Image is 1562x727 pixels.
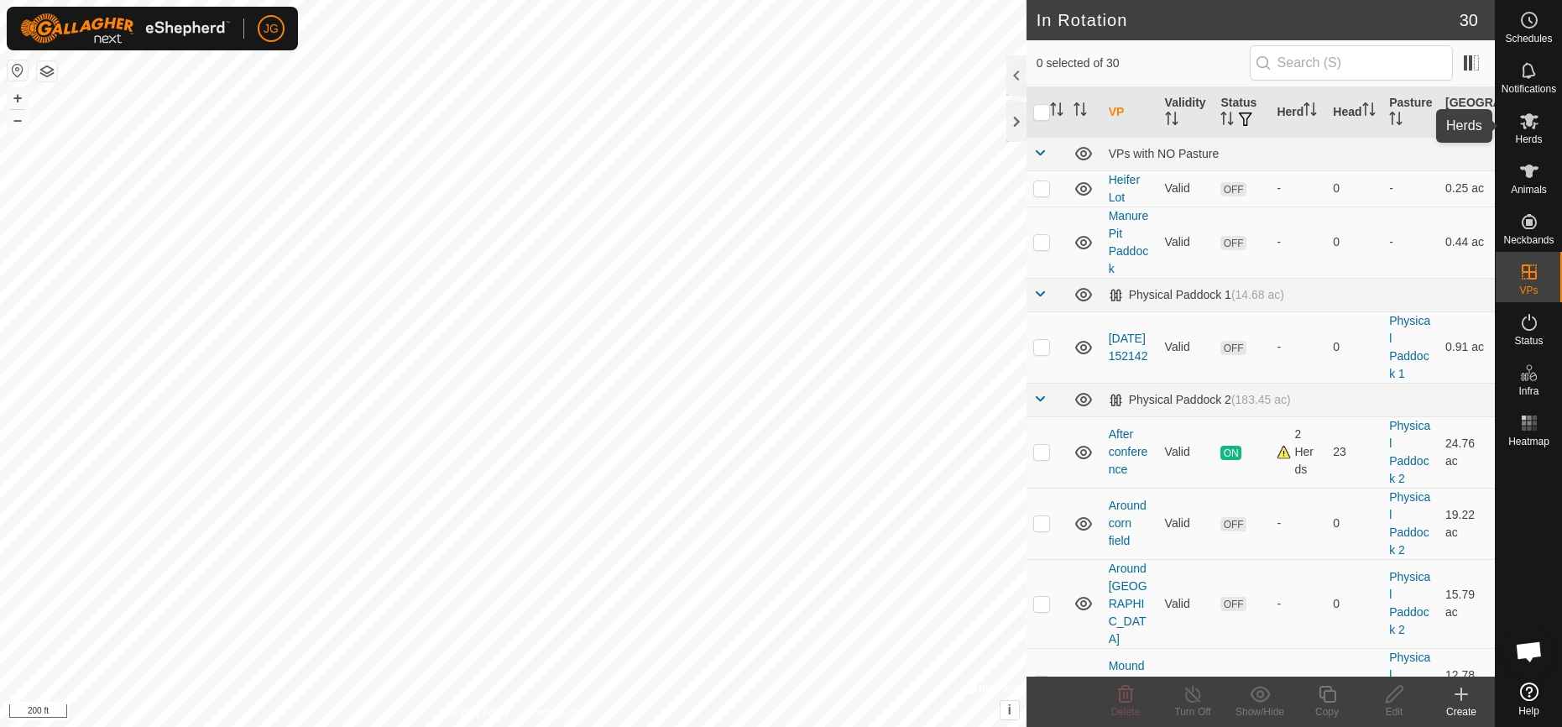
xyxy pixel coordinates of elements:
[1158,87,1215,138] th: Validity
[1226,704,1293,719] div: Show/Hide
[1303,105,1317,118] p-sorticon: Activate to sort
[1109,288,1284,302] div: Physical Paddock 1
[1037,10,1460,30] h2: In Rotation
[8,110,28,130] button: –
[1158,170,1215,207] td: Valid
[1158,416,1215,488] td: Valid
[1220,114,1234,128] p-sorticon: Activate to sort
[1326,648,1382,719] td: 0
[1505,34,1552,44] span: Schedules
[1277,338,1319,356] div: -
[37,61,57,81] button: Map Layers
[1111,706,1141,718] span: Delete
[1158,648,1215,719] td: Valid
[1214,87,1270,138] th: Status
[1102,87,1158,138] th: VP
[1220,341,1246,355] span: OFF
[1270,87,1326,138] th: Herd
[1109,173,1140,204] a: Heifer Lot
[1158,207,1215,278] td: Valid
[1439,416,1495,488] td: 24.76 ac
[1496,676,1562,723] a: Help
[1471,114,1485,128] p-sorticon: Activate to sort
[1439,87,1495,138] th: [GEOGRAPHIC_DATA] Area
[1508,437,1549,447] span: Heatmap
[1389,419,1430,485] a: Physical Paddock 2
[1220,236,1246,250] span: OFF
[1037,55,1250,72] span: 0 selected of 30
[1277,233,1319,251] div: -
[1326,170,1382,207] td: 0
[1382,170,1439,207] td: -
[1277,675,1319,693] div: -
[1007,703,1011,717] span: i
[1439,207,1495,278] td: 0.44 ac
[1277,595,1319,613] div: -
[1109,332,1148,363] a: [DATE] 152142
[1519,285,1538,296] span: VPs
[1439,648,1495,719] td: 12.78 ac
[1220,517,1246,531] span: OFF
[1326,311,1382,383] td: 0
[1382,207,1439,278] td: -
[1000,701,1019,719] button: i
[1326,87,1382,138] th: Head
[1515,134,1542,144] span: Herds
[1109,562,1147,646] a: Around [GEOGRAPHIC_DATA]
[1439,170,1495,207] td: 0.25 ac
[1439,311,1495,383] td: 0.91 ac
[1428,704,1495,719] div: Create
[1518,386,1538,396] span: Infra
[1504,626,1554,677] div: Open chat
[1382,87,1439,138] th: Pasture
[1109,393,1291,407] div: Physical Paddock 2
[1514,336,1543,346] span: Status
[1361,704,1428,719] div: Edit
[1109,147,1488,160] div: VPs with NO Pasture
[1231,393,1291,406] span: (183.45 ac)
[1250,45,1453,81] input: Search (S)
[447,705,509,720] a: Privacy Policy
[1362,105,1376,118] p-sorticon: Activate to sort
[1439,488,1495,559] td: 19.22 ac
[20,13,230,44] img: Gallagher Logo
[530,705,579,720] a: Contact Us
[1293,704,1361,719] div: Copy
[1502,84,1556,94] span: Notifications
[1326,416,1382,488] td: 23
[1389,490,1430,557] a: Physical Paddock 2
[1074,105,1087,118] p-sorticon: Activate to sort
[1460,8,1478,33] span: 30
[1511,185,1547,195] span: Animals
[1109,209,1148,275] a: Manure Pit Paddock
[1518,706,1539,716] span: Help
[1109,499,1147,547] a: Around corn field
[1326,207,1382,278] td: 0
[1277,426,1319,479] div: 2 Herds
[1158,488,1215,559] td: Valid
[1220,182,1246,196] span: OFF
[1389,314,1430,380] a: Physical Paddock 1
[1439,559,1495,648] td: 15.79 ac
[1109,659,1145,708] a: Mound Mayhem
[1158,311,1215,383] td: Valid
[1503,235,1554,245] span: Neckbands
[1050,105,1063,118] p-sorticon: Activate to sort
[1220,597,1246,611] span: OFF
[1389,570,1430,636] a: Physical Paddock 2
[1109,427,1148,476] a: After conference
[1326,559,1382,648] td: 0
[1277,180,1319,197] div: -
[1158,559,1215,648] td: Valid
[1165,114,1178,128] p-sorticon: Activate to sort
[1220,446,1241,460] span: ON
[264,20,279,38] span: JG
[1277,515,1319,532] div: -
[1159,704,1226,719] div: Turn Off
[1389,114,1403,128] p-sorticon: Activate to sort
[8,60,28,81] button: Reset Map
[8,88,28,108] button: +
[1231,288,1284,301] span: (14.68 ac)
[1326,488,1382,559] td: 0
[1389,651,1430,717] a: Physical Paddock 2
